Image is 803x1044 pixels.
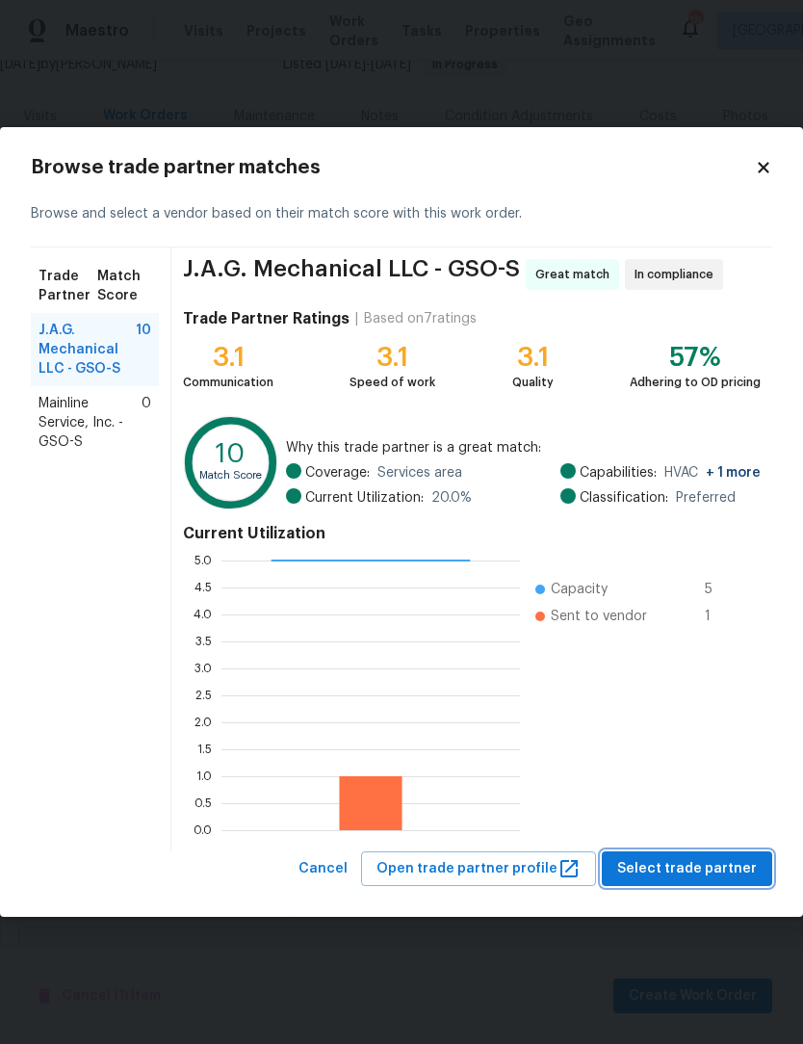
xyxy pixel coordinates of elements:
h4: Trade Partner Ratings [183,309,350,328]
span: 5 [705,580,736,599]
text: 5.0 [194,554,212,565]
span: Classification: [580,488,668,508]
span: J.A.G. Mechanical LLC - GSO-S [183,259,520,290]
span: 10 [136,321,151,378]
div: Communication [183,373,273,392]
div: 3.1 [350,348,435,367]
span: Preferred [676,488,736,508]
div: Based on 7 ratings [364,309,477,328]
span: J.A.G. Mechanical LLC - GSO-S [39,321,136,378]
text: 0.0 [194,823,212,835]
span: Sent to vendor [551,607,647,626]
div: 57% [630,348,761,367]
text: 2.0 [194,716,212,727]
button: Cancel [291,851,355,887]
button: Open trade partner profile [361,851,596,887]
span: 0 [142,394,151,452]
h4: Current Utilization [183,524,761,543]
span: Select trade partner [617,857,757,881]
div: 3.1 [183,348,273,367]
span: Great match [535,265,617,284]
text: 4.0 [194,608,212,619]
span: Current Utilization: [305,488,424,508]
span: In compliance [635,265,721,284]
text: 3.0 [194,662,212,673]
div: Browse and select a vendor based on their match score with this work order. [31,181,772,248]
text: 1.5 [197,743,212,754]
span: Capacity [551,580,608,599]
text: 2.5 [195,689,212,700]
text: 4.5 [194,581,212,592]
button: Select trade partner [602,851,772,887]
text: 3.5 [195,635,212,646]
span: Coverage: [305,463,370,483]
div: 3.1 [512,348,554,367]
text: 0.5 [194,796,212,808]
span: Mainline Service, Inc. - GSO-S [39,394,142,452]
span: Open trade partner profile [376,857,581,881]
span: HVAC [664,463,761,483]
span: + 1 more [706,466,761,480]
div: | [350,309,364,328]
span: Cancel [298,857,348,881]
text: 10 [216,441,245,467]
span: Match Score [97,267,151,305]
span: Capabilities: [580,463,657,483]
span: 1 [705,607,736,626]
div: Speed of work [350,373,435,392]
span: Services area [377,463,462,483]
text: 1.0 [196,770,212,781]
div: Adhering to OD pricing [630,373,761,392]
span: Why this trade partner is a great match: [286,438,761,457]
h2: Browse trade partner matches [31,158,755,177]
div: Quality [512,373,554,392]
span: Trade Partner [39,267,97,305]
span: 20.0 % [431,488,472,508]
text: Match Score [199,470,262,481]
